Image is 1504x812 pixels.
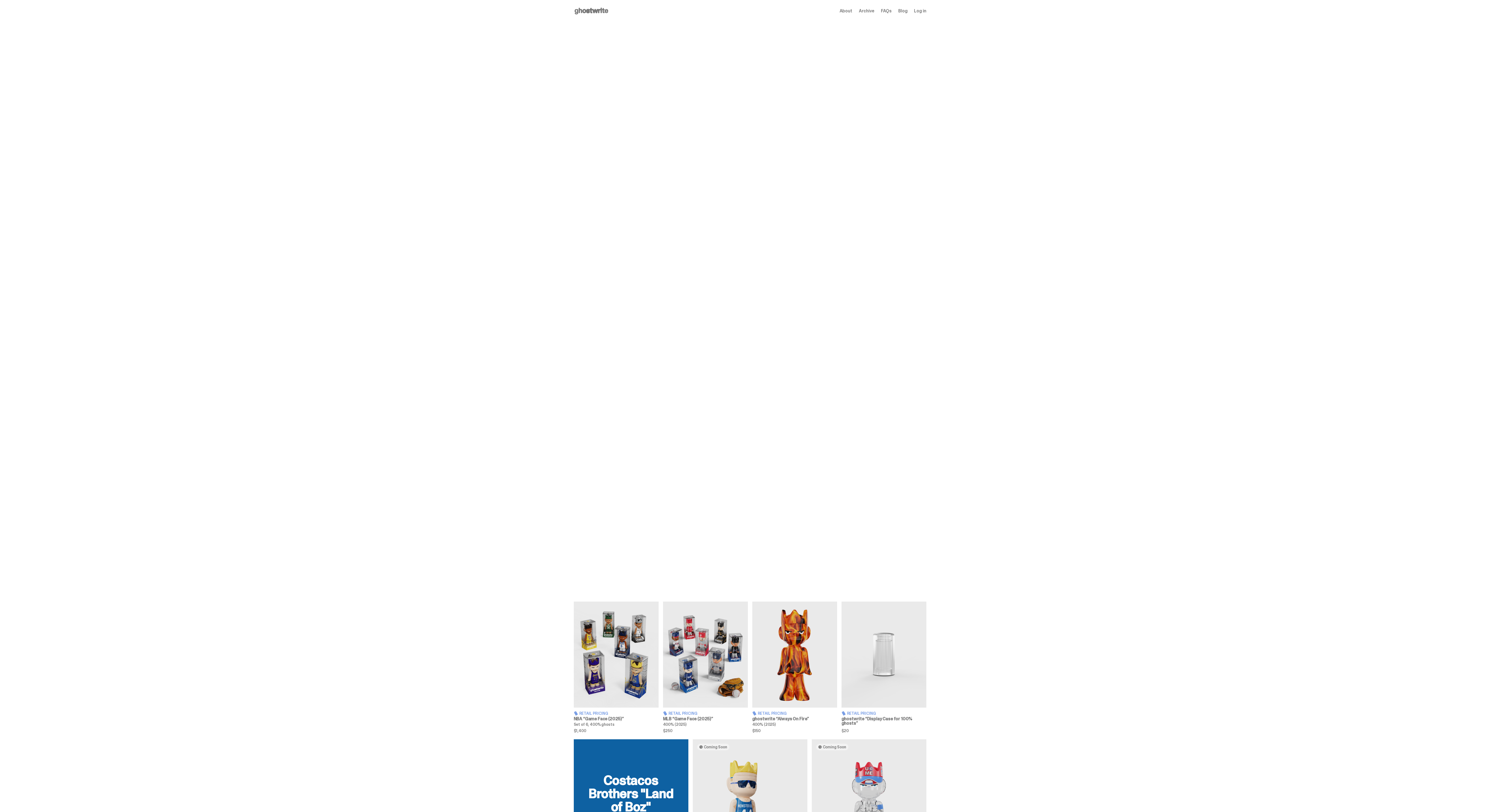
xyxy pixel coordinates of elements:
[663,729,748,733] span: $250
[663,722,686,727] span: 400% (2025)
[574,602,659,708] img: Game Face (2025)
[752,602,837,708] img: Always On Fire
[752,717,837,721] h3: ghostwrite “Always On Fire”
[574,602,659,733] a: Game Face (2025) Retail Pricing
[842,717,926,726] h3: ghostwrite “Display Case for 100% ghosts”
[663,602,748,733] a: Game Face (2025) Retail Pricing
[579,711,608,715] span: Retail Pricing
[898,9,907,13] a: Blog
[823,745,846,749] span: Coming Soon
[752,602,837,733] a: Always On Fire Retail Pricing
[914,9,926,13] a: Log in
[758,711,787,715] span: Retail Pricing
[669,711,697,715] span: Retail Pricing
[574,722,615,727] span: Set of 6, 400% ghosts
[842,602,926,708] img: Display Case for 100% ghosts
[574,717,659,721] h3: NBA “Game Face (2025)”
[752,722,776,727] span: 400% (2025)
[704,745,727,749] span: Coming Soon
[663,602,748,708] img: Game Face (2025)
[840,9,852,13] a: About
[574,729,659,733] span: $1,400
[881,9,892,13] a: FAQs
[752,729,837,733] span: $150
[842,729,926,733] span: $20
[842,602,926,733] a: Display Case for 100% ghosts Retail Pricing
[859,9,874,13] a: Archive
[847,711,876,715] span: Retail Pricing
[663,717,748,721] h3: MLB “Game Face (2025)”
